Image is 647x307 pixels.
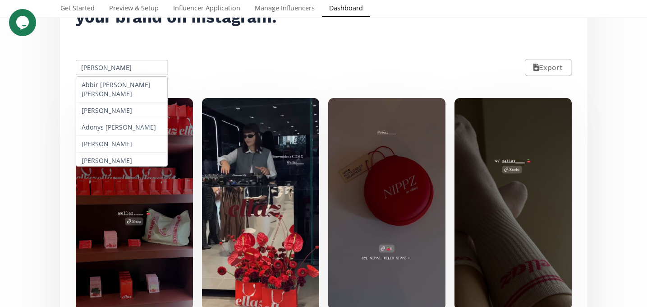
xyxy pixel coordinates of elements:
div: Adonys [PERSON_NAME] [76,119,168,136]
button: Export [525,59,571,76]
iframe: chat widget [9,9,38,36]
input: All influencers [74,59,170,76]
div: [PERSON_NAME] [76,153,168,169]
div: [PERSON_NAME] [76,136,168,153]
div: Abbir [PERSON_NAME] [PERSON_NAME] [76,77,168,102]
div: [PERSON_NAME] [76,102,168,119]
